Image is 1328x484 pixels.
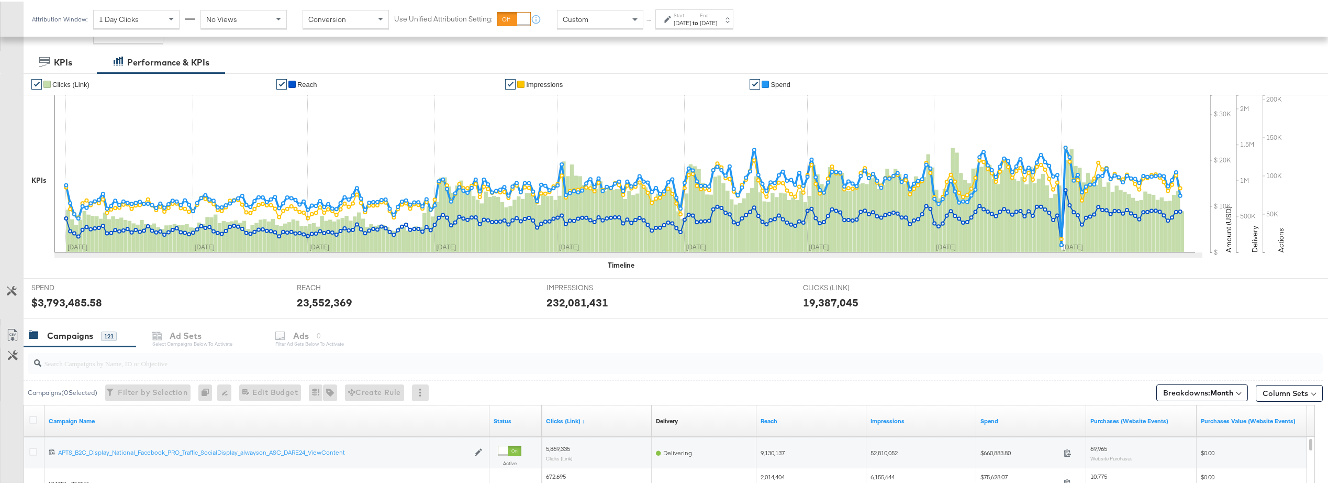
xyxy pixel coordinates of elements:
[1224,205,1233,251] text: Amount (USD)
[691,17,700,25] strong: to
[206,13,237,23] span: No Views
[871,447,898,455] span: 52,810,052
[700,10,717,17] label: End:
[674,10,691,17] label: Start:
[1090,415,1192,424] a: The number of times a purchase was made tracked by your Custom Audience pixel on your website aft...
[308,13,346,23] span: Conversion
[1210,387,1233,396] b: Month
[750,78,760,88] a: ✔
[1250,224,1259,251] text: Delivery
[663,447,692,455] span: Delivering
[31,174,47,184] div: KPIs
[546,415,648,424] a: The number of clicks on links appearing on your ad or Page that direct people to your sites off F...
[41,347,1201,368] input: Search Campaigns by Name, ID or Objective
[28,387,97,396] div: Campaigns ( 0 Selected)
[526,79,563,87] span: Impressions
[1090,471,1107,479] span: 10,775
[546,471,566,479] span: 672,695
[31,78,42,88] a: ✔
[546,293,608,309] div: 232,081,431
[700,17,717,26] div: [DATE]
[761,447,785,455] span: 9,130,137
[1090,454,1133,460] sub: Website Purchases
[980,447,1059,455] span: $660,883.80
[394,13,493,23] label: Use Unified Attribution Setting:
[656,415,678,424] a: Reflects the ability of your Ad Campaign to achieve delivery based on ad states, schedule and bud...
[803,293,858,309] div: 19,387,045
[297,281,375,291] span: REACH
[505,78,516,88] a: ✔
[198,383,217,400] div: 0
[498,458,521,465] label: Active
[58,447,469,456] a: APTS_B2C_Display_National_Facebook_PRO_Traffic_SocialDisplay_alwayson_ASC_DARE24_ViewContent
[656,415,678,424] div: Delivery
[127,55,209,67] div: Performance & KPIs
[31,293,102,309] div: $3,793,485.58
[563,13,588,23] span: Custom
[1156,383,1248,400] button: Breakdowns:Month
[771,79,790,87] span: Spend
[1256,383,1323,400] button: Column Sets
[49,415,485,424] a: Your campaign name.
[52,79,90,87] span: Clicks (Link)
[871,415,972,424] a: The number of times your ad was served. On mobile apps an ad is counted as served the first time ...
[1163,386,1233,397] span: Breakdowns:
[674,17,691,26] div: [DATE]
[1201,447,1214,455] span: $0.00
[761,415,862,424] a: The number of people your ad was served to.
[101,330,117,339] div: 121
[494,415,538,424] a: Shows the current state of your Ad Campaign.
[644,18,654,21] span: ↑
[31,14,88,21] div: Attribution Window:
[1201,415,1303,424] a: The total value of the purchase actions tracked by your Custom Audience pixel on your website aft...
[608,259,634,269] div: Timeline
[31,281,110,291] span: SPEND
[803,281,881,291] span: CLICKS (LINK)
[276,78,287,88] a: ✔
[297,79,317,87] span: Reach
[1090,443,1107,451] span: 69,965
[546,454,573,460] sub: Clicks (Link)
[99,13,139,23] span: 1 Day Clicks
[1276,226,1286,251] text: Actions
[980,415,1082,424] a: The total amount spent to date.
[47,328,93,340] div: Campaigns
[546,281,625,291] span: IMPRESSIONS
[54,55,72,67] div: KPIs
[546,443,570,451] span: 5,869,335
[297,293,352,309] div: 23,552,369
